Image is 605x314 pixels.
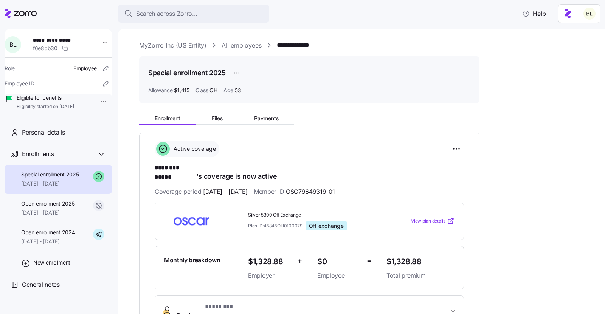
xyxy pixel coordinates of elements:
span: OH [209,87,217,94]
span: Employer [248,271,292,280]
span: Files [212,116,223,121]
span: Enrollment [155,116,180,121]
span: $1,415 [174,87,189,94]
span: Coverage period [155,187,248,196]
span: Open enrollment 2025 [21,200,74,207]
span: = [367,255,371,266]
span: Silver 5300 Off Exchange [248,212,380,218]
span: Allowance [148,87,172,94]
span: Employee [73,65,97,72]
img: Oscar [164,212,219,230]
span: [DATE] - [DATE] [21,209,74,217]
span: Search across Zorro... [136,9,197,19]
span: [DATE] - [DATE] [21,180,79,187]
a: All employees [222,41,262,50]
span: Active coverage [171,145,216,153]
button: Search across Zorro... [118,5,269,23]
button: Help [516,6,552,21]
span: + [298,255,302,266]
span: Eligibility started on [DATE] [17,104,74,110]
span: - [95,80,97,87]
span: Age [223,87,233,94]
span: Employee [317,271,361,280]
span: B L [9,42,16,48]
span: [DATE] - [DATE] [203,187,248,196]
span: Help [522,9,546,18]
span: General notes [22,280,60,289]
span: $0 [317,255,361,268]
span: Member ID [254,187,335,196]
span: View plan details [411,218,445,225]
span: $1,328.88 [386,255,455,268]
span: f6e8bb30 [33,45,57,52]
span: Off exchange [309,223,344,229]
span: Payments [254,116,279,121]
span: Special enrollment 2025 [21,171,79,178]
span: $1,328.88 [248,255,292,268]
span: Eligible for benefits [17,94,74,102]
span: New enrollment [33,259,70,266]
span: 53 [235,87,241,94]
span: Plan ID: 45845OH0100079 [248,223,302,229]
a: View plan details [411,217,455,225]
span: Monthly breakdown [164,255,220,265]
h1: 's coverage is now active [155,163,464,181]
span: Enrollments [22,149,54,159]
h1: Special enrollment 2025 [148,68,226,77]
span: Total premium [386,271,455,280]
span: OSC79649319-01 [286,187,335,196]
span: Employee ID [5,80,34,87]
span: [DATE] - [DATE] [21,238,75,245]
a: MyZorro Inc (US Entity) [139,41,206,50]
span: Role [5,65,15,72]
span: Personal details [22,128,65,137]
img: 2fabda6663eee7a9d0b710c60bc473af [583,8,596,20]
span: Class [195,87,208,94]
span: Open enrollment 2024 [21,229,75,236]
